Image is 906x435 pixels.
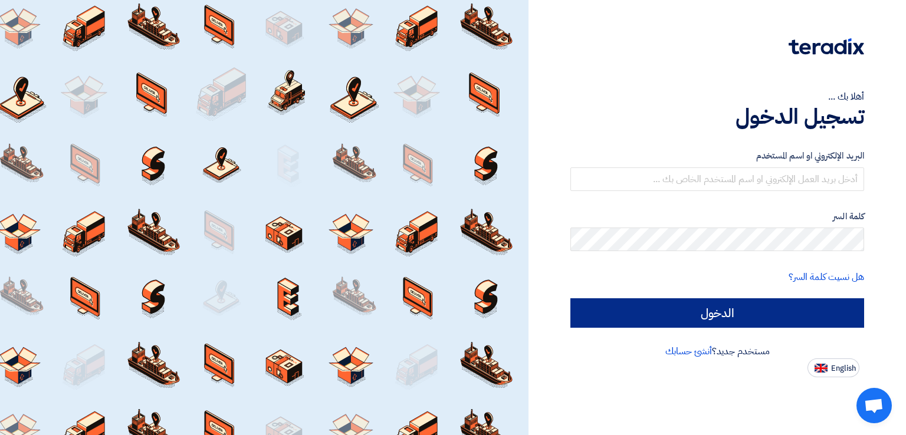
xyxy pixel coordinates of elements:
label: البريد الإلكتروني او اسم المستخدم [570,149,864,163]
a: هل نسيت كلمة السر؟ [789,270,864,284]
a: أنشئ حسابك [665,344,712,358]
div: أهلا بك ... [570,90,864,104]
img: en-US.png [815,364,828,373]
label: كلمة السر [570,210,864,223]
div: Open chat [856,388,892,423]
button: English [807,358,859,377]
span: English [831,364,856,373]
h1: تسجيل الدخول [570,104,864,130]
img: Teradix logo [789,38,864,55]
input: الدخول [570,298,864,328]
input: أدخل بريد العمل الإلكتروني او اسم المستخدم الخاص بك ... [570,167,864,191]
div: مستخدم جديد؟ [570,344,864,358]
